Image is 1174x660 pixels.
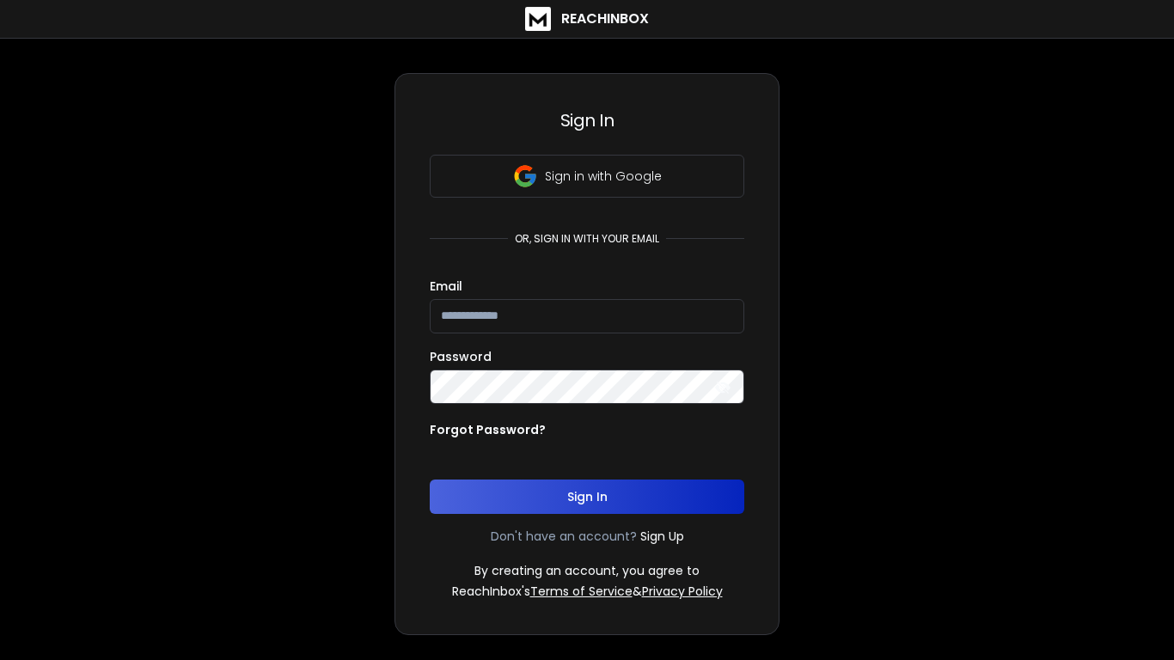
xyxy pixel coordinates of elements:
a: Privacy Policy [642,583,723,600]
h3: Sign In [430,108,744,132]
p: or, sign in with your email [508,232,666,246]
p: Don't have an account? [491,528,637,545]
button: Sign in with Google [430,155,744,198]
h1: ReachInbox [561,9,649,29]
label: Password [430,351,492,363]
p: By creating an account, you agree to [474,562,700,579]
p: Forgot Password? [430,421,546,438]
p: ReachInbox's & [452,583,723,600]
button: Sign In [430,480,744,514]
a: Terms of Service [530,583,633,600]
p: Sign in with Google [545,168,662,185]
img: logo [525,7,551,31]
a: ReachInbox [525,7,649,31]
label: Email [430,280,462,292]
a: Sign Up [640,528,684,545]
